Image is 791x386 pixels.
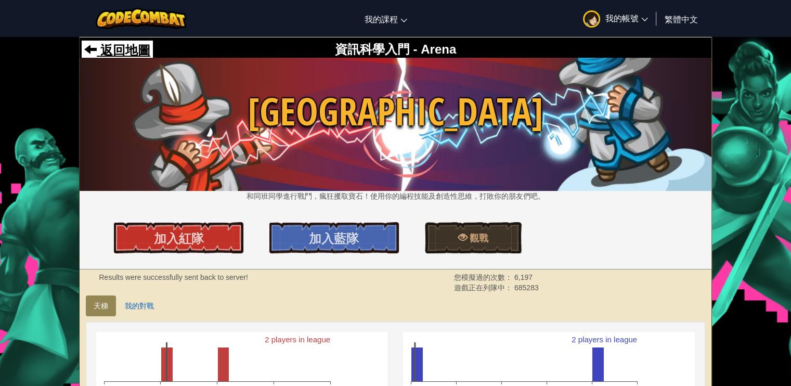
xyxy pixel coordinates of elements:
span: 加入藍隊 [309,230,359,247]
img: CodeCombat logo [96,8,187,29]
span: 我的帳號 [605,12,648,23]
text: 2 players in league [572,335,638,344]
img: avatar [583,10,600,28]
a: 返回地圖 [84,43,150,57]
a: 繁體中文 [659,5,703,33]
span: 加入紅隊 [154,230,204,247]
a: 我的對戰 [117,295,162,316]
a: 天梯 [86,295,116,316]
p: 和同班同學進行戰鬥，瘋狂攫取寶石！使用你的編程技能及創造性思維，打敗你的朋友們吧。 [80,191,711,201]
text: 2 players in league [265,335,330,344]
span: [GEOGRAPHIC_DATA] [80,85,711,138]
span: 您模擬過的次數： [454,273,514,281]
span: 繁體中文 [665,14,698,24]
span: 685283 [514,284,539,292]
span: 觀戰 [468,231,488,245]
span: 我的課程 [365,14,398,24]
span: 6,197 [514,273,533,281]
a: 我的帳號 [578,2,653,35]
a: 我的課程 [359,5,412,33]
span: 資訊科學入門 [335,42,410,56]
span: - Arena [410,42,456,56]
span: 遊戲正在列隊中： [454,284,514,292]
span: 返回地圖 [97,43,150,57]
img: Wakka Maul競技場 [80,58,711,191]
a: 觀戰 [425,222,522,253]
strong: Results were successfully sent back to server! [99,273,248,281]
